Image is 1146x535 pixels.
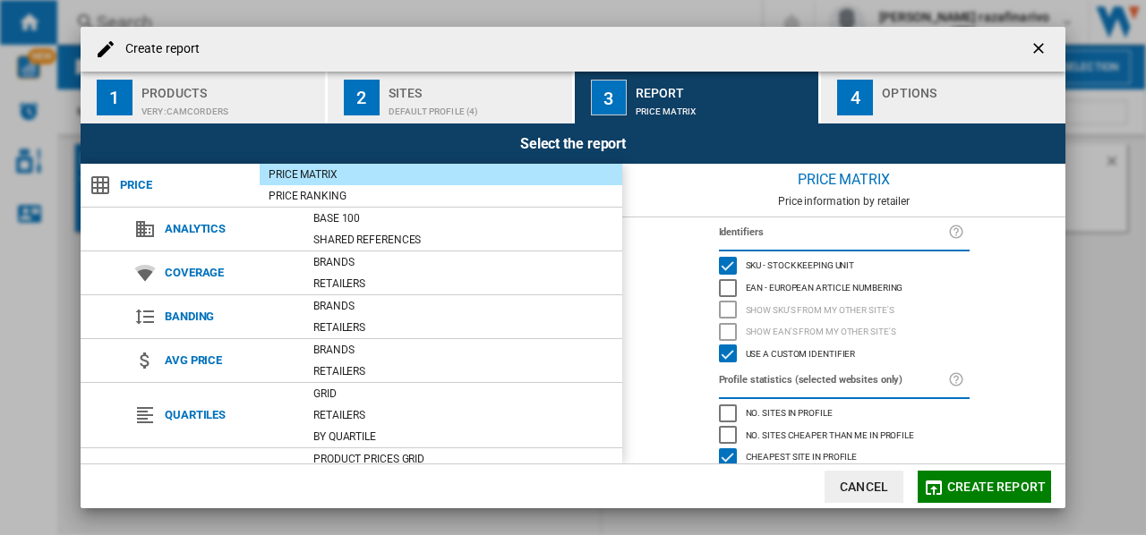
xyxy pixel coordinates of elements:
div: 2 [344,80,380,115]
label: Identifiers [719,223,948,242]
span: EAN - European Article Numbering [746,280,903,293]
button: Cancel [825,471,903,503]
div: 1 [97,80,133,115]
span: SKU - Stock Keeping Unit [746,258,855,270]
div: Retailers [304,362,622,380]
button: 3 Report Price Matrix [575,72,821,123]
div: Sites [389,79,565,98]
span: No. sites in profile [746,405,833,418]
ng-md-icon: getI18NText('BUTTONS.CLOSE_DIALOG') [1030,39,1051,61]
span: Create report [947,480,1046,494]
div: Retailers [304,318,622,336]
span: No. sites cheaper than me in profile [746,428,914,440]
div: Price Matrix [260,166,622,183]
div: Retailers [304,406,622,424]
div: VERY:Camcorders [141,98,318,116]
div: Select the report [81,123,1065,164]
button: getI18NText('BUTTONS.CLOSE_DIALOG') [1022,31,1058,67]
md-checkbox: No. sites in profile [719,403,970,425]
span: Analytics [156,217,304,242]
div: Options [882,79,1058,98]
md-checkbox: EAN - European Article Numbering [719,276,970,299]
button: 4 Options [821,72,1065,123]
div: Brands [304,253,622,271]
span: Quartiles [156,403,304,428]
div: Retailers [304,275,622,293]
span: Use a custom identifier [746,346,856,359]
div: 4 [837,80,873,115]
div: Base 100 [304,209,622,227]
md-checkbox: No. sites cheaper than me in profile [719,424,970,446]
div: Product prices grid [304,450,622,468]
md-checkbox: Cheapest site in profile [719,446,970,469]
span: Avg price [156,348,304,373]
div: Products [141,79,318,98]
div: Price Matrix [636,98,812,116]
span: Banding [156,304,304,329]
div: Brands [304,297,622,315]
div: Price Ranking [260,187,622,205]
label: Profile statistics (selected websites only) [719,370,948,390]
button: Create report [918,471,1051,503]
span: Coverage [156,260,304,285]
md-checkbox: Use a custom identifier [719,343,970,365]
md-checkbox: Show EAN's from my other site's [719,321,970,344]
span: Show EAN's from my other site's [746,324,896,336]
h4: Create report [116,40,200,58]
button: 2 Sites Default profile (4) [328,72,574,123]
button: 1 Products VERY:Camcorders [81,72,327,123]
div: Grid [304,385,622,403]
md-checkbox: SKU - Stock Keeping Unit [719,255,970,277]
span: Show SKU'S from my other site's [746,302,894,315]
div: Shared references [304,231,622,249]
span: Cheapest site in profile [746,449,858,462]
div: Default profile (4) [389,98,565,116]
div: Brands [304,341,622,359]
div: By quartile [304,428,622,446]
div: Price Matrix [622,164,1065,195]
div: 3 [591,80,627,115]
md-checkbox: Show SKU'S from my other site's [719,299,970,321]
div: Price information by retailer [622,195,1065,208]
div: Report [636,79,812,98]
span: Price [111,173,260,198]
